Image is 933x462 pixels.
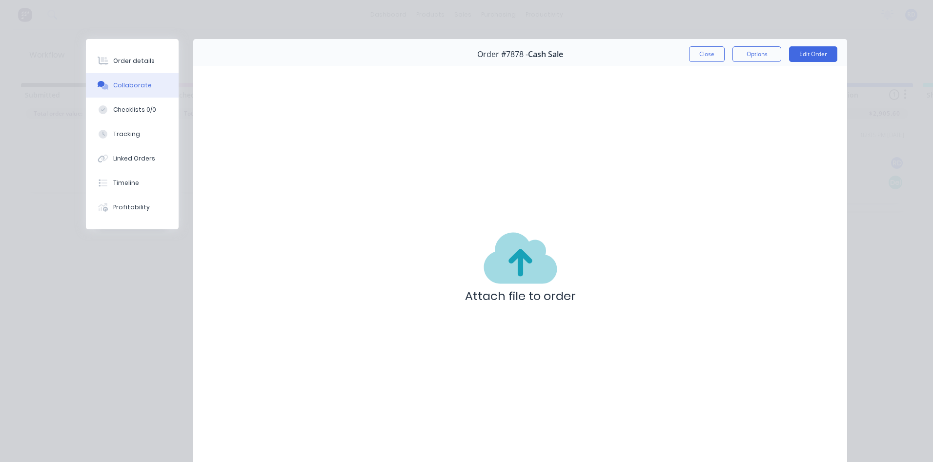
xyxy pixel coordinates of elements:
div: Profitability [113,203,150,212]
button: Order details [86,49,179,73]
div: Timeline [113,179,139,187]
button: Checklists 0/0 [86,98,179,122]
div: Linked Orders [113,154,155,163]
button: Profitability [86,195,179,220]
p: Attach file to order [465,287,576,305]
div: Collaborate [113,81,152,90]
button: Collaborate [86,73,179,98]
span: Order #7878 - [477,50,528,59]
button: Close [689,46,725,62]
span: Cash Sale [528,50,563,59]
button: Timeline [86,171,179,195]
div: Order details [113,57,155,65]
div: Checklists 0/0 [113,105,156,114]
button: Tracking [86,122,179,146]
button: Options [732,46,781,62]
div: Tracking [113,130,140,139]
button: Edit Order [789,46,837,62]
button: Linked Orders [86,146,179,171]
